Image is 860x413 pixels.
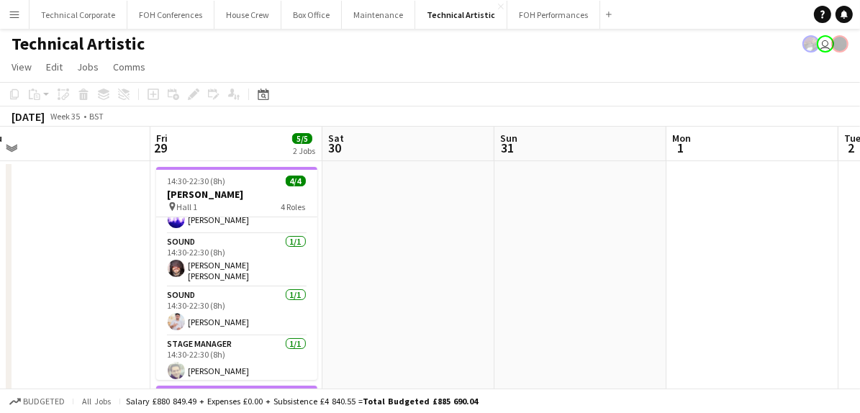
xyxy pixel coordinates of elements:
h1: Technical Artistic [12,33,145,55]
span: Jobs [77,60,99,73]
button: Technical Corporate [30,1,127,29]
span: Week 35 [47,111,83,122]
a: View [6,58,37,76]
button: Box Office [281,1,342,29]
button: Budgeted [7,394,67,409]
h3: [PERSON_NAME] [156,188,317,201]
div: [DATE] [12,109,45,124]
span: 29 [154,140,168,156]
button: FOH Performances [507,1,600,29]
app-user-avatar: Nathan PERM Birdsall [817,35,834,53]
app-user-avatar: Zubair PERM Dhalla [802,35,820,53]
span: 4/4 [286,176,306,186]
span: Sat [328,132,344,145]
div: 2 Jobs [293,145,315,156]
span: 31 [498,140,517,156]
span: Edit [46,60,63,73]
span: Sun [500,132,517,145]
span: Comms [113,60,145,73]
span: Budgeted [23,396,65,407]
app-card-role: Sound1/114:30-22:30 (8h)[PERSON_NAME] [PERSON_NAME] [156,234,317,287]
span: 4 Roles [281,201,306,212]
span: All jobs [79,396,114,407]
app-user-avatar: Gabrielle Barr [831,35,848,53]
app-card-role: Sound1/114:30-22:30 (8h)[PERSON_NAME] [156,287,317,336]
app-job-card: 14:30-22:30 (8h)4/4[PERSON_NAME] Hall 14 RolesLX1/114:30-22:30 (8h)[PERSON_NAME]Sound1/114:30-22:... [156,167,317,380]
div: BST [89,111,104,122]
span: 30 [326,140,344,156]
a: Jobs [71,58,104,76]
span: Hall 1 [177,201,198,212]
button: Maintenance [342,1,415,29]
button: House Crew [214,1,281,29]
app-card-role: Stage Manager1/114:30-22:30 (8h)[PERSON_NAME] [156,336,317,385]
button: FOH Conferences [127,1,214,29]
span: Total Budgeted £885 690.04 [363,396,478,407]
a: Comms [107,58,151,76]
div: Salary £880 849.49 + Expenses £0.00 + Subsistence £4 840.55 = [126,396,478,407]
span: Fri [156,132,168,145]
span: 14:30-22:30 (8h) [168,176,226,186]
button: Technical Artistic [415,1,507,29]
a: Edit [40,58,68,76]
span: 5/5 [292,133,312,144]
span: View [12,60,32,73]
span: 1 [670,140,691,156]
span: Mon [672,132,691,145]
